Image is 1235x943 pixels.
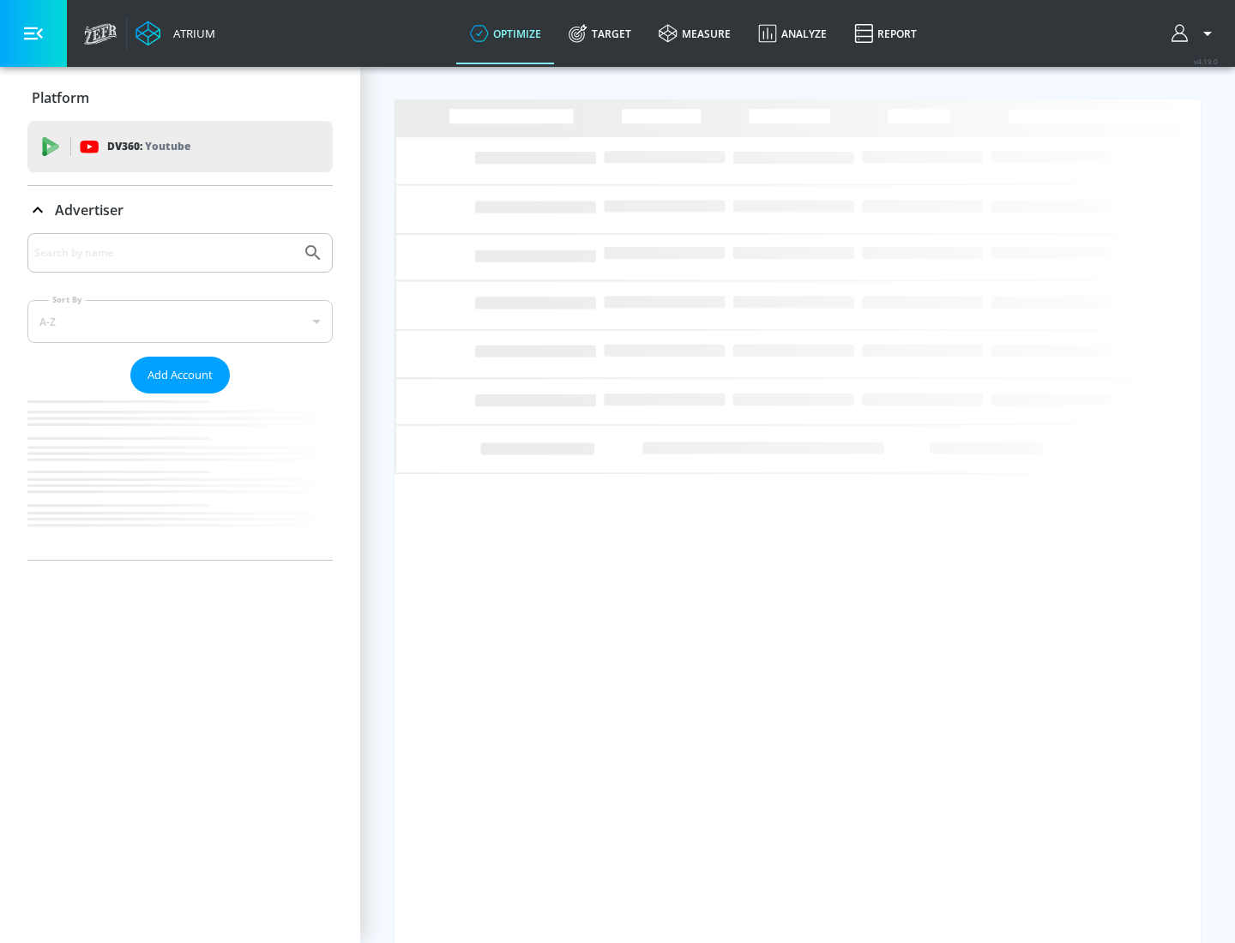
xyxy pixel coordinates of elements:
[555,3,645,64] a: Target
[130,357,230,393] button: Add Account
[1194,57,1218,66] span: v 4.19.0
[148,365,213,385] span: Add Account
[27,300,333,343] div: A-Z
[456,3,555,64] a: optimize
[145,137,190,155] p: Youtube
[27,74,333,122] div: Platform
[645,3,744,64] a: measure
[840,3,931,64] a: Report
[34,242,294,264] input: Search by name
[27,121,333,172] div: DV360: Youtube
[744,3,840,64] a: Analyze
[27,233,333,560] div: Advertiser
[55,201,123,219] p: Advertiser
[27,393,333,560] nav: list of Advertiser
[32,88,89,107] p: Platform
[136,21,215,46] a: Atrium
[27,186,333,234] div: Advertiser
[49,294,86,305] label: Sort By
[107,137,190,156] p: DV360:
[166,26,215,41] div: Atrium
